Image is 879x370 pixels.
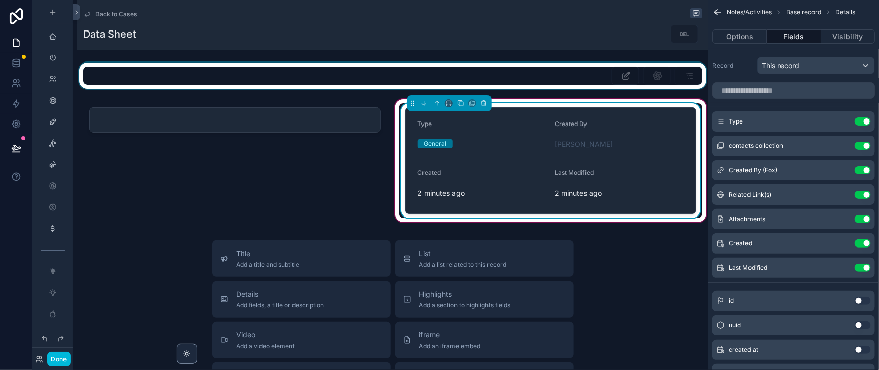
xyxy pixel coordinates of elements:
[419,330,481,340] span: iframe
[83,27,136,41] h1: Data Sheet
[419,301,511,310] span: Add a section to highlights fields
[419,342,481,350] span: Add an iframe embed
[727,8,772,16] span: Notes/Activities
[419,261,507,269] span: Add a list related to this record
[237,330,295,340] span: Video
[47,352,70,366] button: Done
[237,261,300,269] span: Add a title and subtitle
[95,10,137,18] span: Back to Cases
[395,281,574,318] button: HighlightsAdd a section to highlights fields
[762,60,799,71] span: This record
[237,249,300,259] span: Title
[835,8,855,16] span: Details
[767,29,821,44] button: Fields
[729,346,758,354] span: created at
[729,117,743,126] span: Type
[729,191,771,199] span: Related Link(s)
[555,120,587,128] span: Created By
[729,142,783,150] span: contacts collection
[729,321,741,329] span: uuid
[237,342,295,350] span: Add a video element
[555,169,594,176] span: Last Modified
[729,297,734,305] span: id
[395,240,574,277] button: ListAdd a list related to this record
[419,289,511,299] span: Highlights
[419,249,507,259] span: List
[729,215,765,223] span: Attachments
[729,166,777,174] span: Created By (Fox)
[555,139,613,149] a: [PERSON_NAME]
[821,29,875,44] button: Visibility
[555,188,602,198] p: 2 minutes ago
[786,8,821,16] span: Base record
[212,322,391,358] button: VideoAdd a video element
[712,29,767,44] button: Options
[418,188,465,198] p: 2 minutes ago
[237,301,324,310] span: Add fields, a title or description
[83,10,137,18] a: Back to Cases
[212,240,391,277] button: TitleAdd a title and subtitle
[729,264,767,272] span: Last Modified
[757,57,875,74] button: This record
[418,120,432,128] span: Type
[395,322,574,358] button: iframeAdd an iframe embed
[237,289,324,299] span: Details
[418,169,441,176] span: Created
[212,281,391,318] button: DetailsAdd fields, a title or description
[729,239,752,248] span: Created
[712,61,753,70] label: Record
[424,139,447,148] div: General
